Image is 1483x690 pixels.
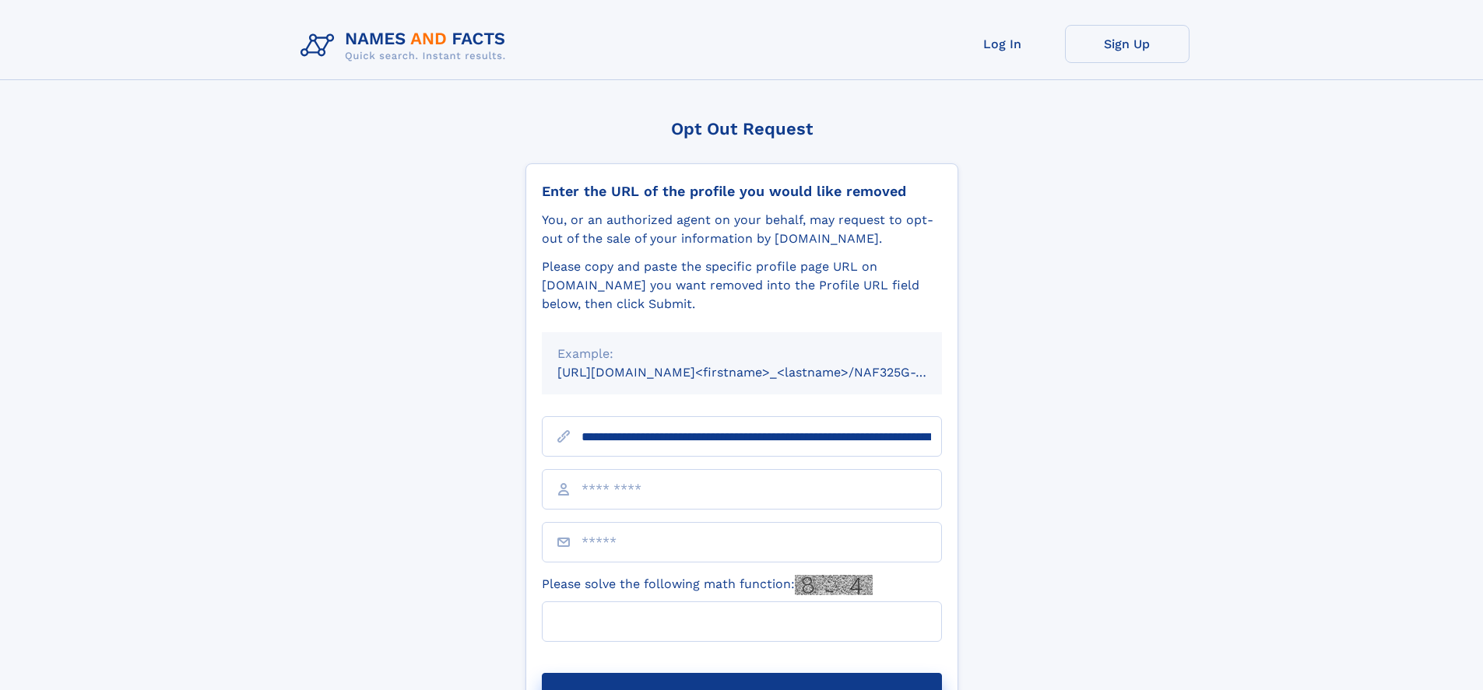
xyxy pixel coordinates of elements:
[542,257,942,313] div: Please copy and paste the specific profile page URL on [DOMAIN_NAME] you want removed into the Pr...
[525,119,958,138] div: Opt Out Request
[557,345,926,363] div: Example:
[940,25,1065,63] a: Log In
[542,183,942,200] div: Enter the URL of the profile you would like removed
[542,575,873,595] label: Please solve the following math function:
[1065,25,1190,63] a: Sign Up
[294,25,518,67] img: Logo Names and Facts
[557,365,972,380] small: [URL][DOMAIN_NAME]<firstname>_<lastname>/NAF325G-xxxxxxxx
[542,211,942,248] div: You, or an authorized agent on your behalf, may request to opt-out of the sale of your informatio...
